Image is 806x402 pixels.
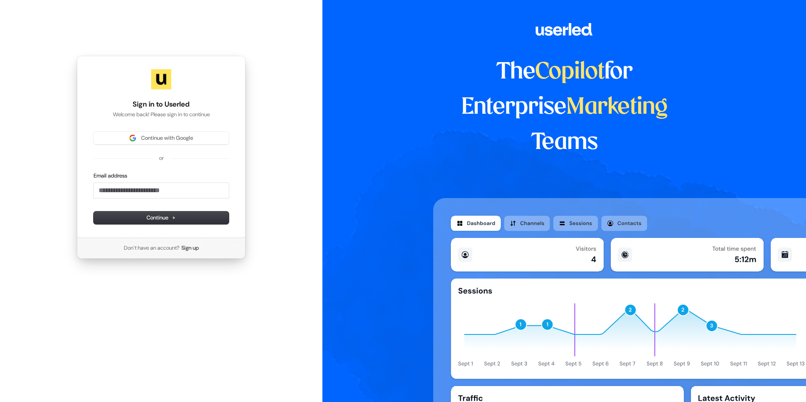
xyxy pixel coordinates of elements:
button: Sign in with GoogleContinue with Google [94,132,229,144]
h1: Sign in to Userled [94,99,229,110]
span: Don’t have an account? [124,244,180,252]
img: Sign in with Google [129,135,136,141]
span: Continue with Google [141,134,193,142]
img: Userled [151,69,171,89]
span: Continue [147,214,176,222]
span: Marketing [566,97,668,118]
p: Welcome back! Please sign in to continue [94,111,229,118]
span: Copilot [535,61,604,83]
label: Email address [94,172,127,180]
button: Continue [94,211,229,224]
a: Sign up [181,244,199,252]
p: or [159,154,164,162]
h1: The for Enterprise Teams [433,55,696,160]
